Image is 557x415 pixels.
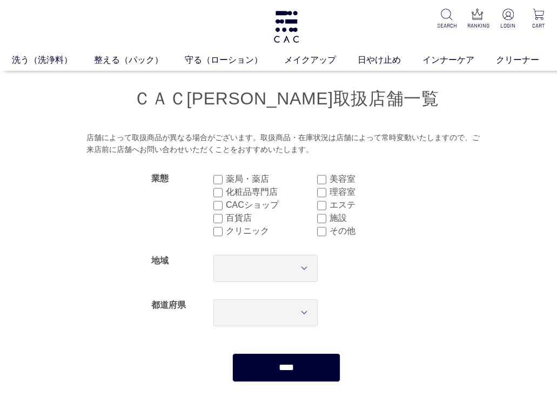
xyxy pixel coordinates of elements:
label: 地域 [151,256,169,265]
label: 薬局・薬店 [226,173,317,186]
label: その他 [330,225,421,238]
a: LOGIN [498,9,518,30]
a: 洗う（洗浄料） [12,54,94,67]
label: 都道府県 [151,300,186,309]
label: 理容室 [330,186,421,199]
a: 守る（ローション） [185,54,284,67]
a: SEARCH [437,9,457,30]
p: LOGIN [498,22,518,30]
label: 美容室 [330,173,421,186]
label: 百貨店 [226,212,317,225]
label: CACショップ [226,199,317,212]
a: CART [529,9,548,30]
div: 店舗によって取扱商品が異なる場合がございます。取扱商品・在庫状況は店舗によって常時変動いたしますので、ご来店前に店舗へお問い合わせいただくことをおすすめいたします。 [86,132,487,155]
p: CART [529,22,548,30]
h1: ＣＡＣ[PERSON_NAME]取扱店舗一覧 [16,87,556,110]
a: メイクアップ [284,54,358,67]
label: 業態 [151,174,169,183]
a: 整える（パック） [94,54,185,67]
label: 化粧品専門店 [226,186,317,199]
a: 日やけ止め [358,54,422,67]
label: クリニック [226,225,317,238]
a: インナーケア [422,54,496,67]
label: 施設 [330,212,421,225]
p: SEARCH [437,22,457,30]
p: RANKING [467,22,487,30]
img: logo [272,11,300,43]
a: RANKING [467,9,487,30]
label: エステ [330,199,421,212]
